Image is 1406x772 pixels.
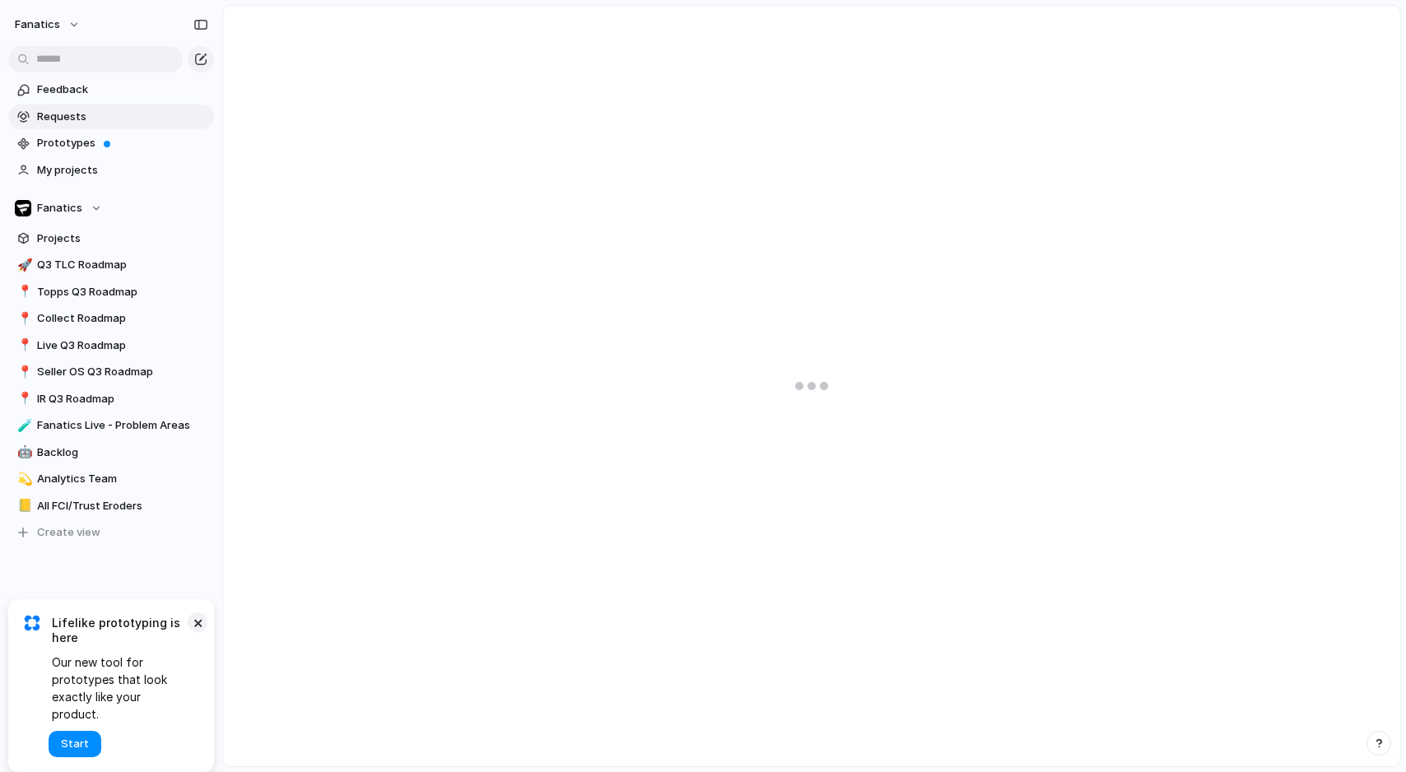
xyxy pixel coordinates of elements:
[37,417,208,434] span: Fanatics Live - Problem Areas
[37,471,208,487] span: Analytics Team
[52,616,189,645] span: Lifelike prototyping is here
[37,162,208,179] span: My projects
[15,498,31,514] button: 📒
[17,363,29,382] div: 📍
[8,105,214,129] a: Requests
[8,440,214,465] a: 🤖Backlog
[8,413,214,438] a: 🧪Fanatics Live - Problem Areas
[15,16,60,33] span: fanatics
[49,731,101,757] button: Start
[37,200,82,216] span: Fanatics
[7,12,89,38] button: fanatics
[8,196,214,221] button: Fanatics
[8,280,214,305] a: 📍Topps Q3 Roadmap
[8,253,214,277] a: 🚀Q3 TLC Roadmap
[17,256,29,275] div: 🚀
[8,360,214,384] a: 📍Seller OS Q3 Roadmap
[15,257,31,273] button: 🚀
[15,337,31,354] button: 📍
[15,391,31,407] button: 📍
[17,470,29,489] div: 💫
[37,524,100,541] span: Create view
[37,135,208,151] span: Prototypes
[8,494,214,519] a: 📒All FCI/Trust Eroders
[15,364,31,380] button: 📍
[15,471,31,487] button: 💫
[17,416,29,435] div: 🧪
[37,444,208,461] span: Backlog
[37,284,208,300] span: Topps Q3 Roadmap
[8,158,214,183] a: My projects
[37,109,208,125] span: Requests
[37,230,208,247] span: Projects
[15,310,31,327] button: 📍
[15,417,31,434] button: 🧪
[8,131,214,156] a: Prototypes
[61,736,89,752] span: Start
[188,612,207,632] button: Dismiss
[8,467,214,491] a: 💫Analytics Team
[15,444,31,461] button: 🤖
[8,306,214,331] a: 📍Collect Roadmap
[37,337,208,354] span: Live Q3 Roadmap
[17,389,29,408] div: 📍
[8,77,214,102] a: Feedback
[52,653,189,723] span: Our new tool for prototypes that look exactly like your product.
[8,387,214,412] a: 📍IR Q3 Roadmap
[37,257,208,273] span: Q3 TLC Roadmap
[17,336,29,355] div: 📍
[17,309,29,328] div: 📍
[17,282,29,301] div: 📍
[8,520,214,545] button: Create view
[37,81,208,98] span: Feedback
[37,310,208,327] span: Collect Roadmap
[37,498,208,514] span: All FCI/Trust Eroders
[37,391,208,407] span: IR Q3 Roadmap
[8,226,214,251] a: Projects
[17,443,29,462] div: 🤖
[8,333,214,358] a: 📍Live Q3 Roadmap
[17,496,29,515] div: 📒
[15,284,31,300] button: 📍
[37,364,208,380] span: Seller OS Q3 Roadmap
